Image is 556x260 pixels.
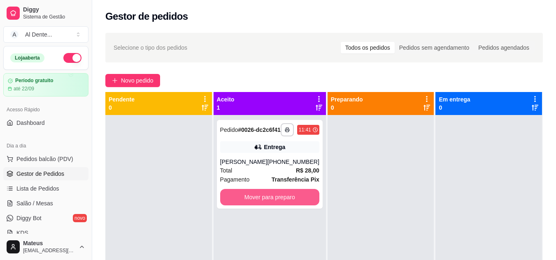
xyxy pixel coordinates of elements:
a: Gestor de Pedidos [3,167,88,180]
span: plus [112,78,118,83]
span: Salão / Mesas [16,199,53,207]
strong: # 0026-dc2c6f41 [238,127,281,133]
span: Pedido [220,127,238,133]
strong: R$ 28,00 [296,167,319,174]
span: [EMAIL_ADDRESS][DOMAIN_NAME] [23,247,75,254]
a: Lista de Pedidos [3,182,88,195]
button: Mateus[EMAIL_ADDRESS][DOMAIN_NAME] [3,237,88,257]
div: Pedidos agendados [474,42,534,53]
span: Gestor de Pedidos [16,170,64,178]
button: Pedidos balcão (PDV) [3,152,88,166]
p: 0 [439,104,470,112]
span: Sistema de Gestão [23,14,85,20]
button: Alterar Status [63,53,81,63]
button: Novo pedido [105,74,160,87]
p: 0 [109,104,135,112]
div: [PHONE_NUMBER] [268,158,319,166]
span: Pedidos balcão (PDV) [16,155,73,163]
div: Pedidos sem agendamento [395,42,474,53]
a: Dashboard [3,116,88,129]
div: Entrega [264,143,285,151]
span: Diggy Bot [16,214,42,222]
span: A [10,30,19,39]
span: Diggy [23,6,85,14]
span: Dashboard [16,119,45,127]
a: KDS [3,226,88,239]
strong: Transferência Pix [272,176,319,183]
p: Em entrega [439,95,470,104]
a: Salão / Mesas [3,197,88,210]
span: Pagamento [220,175,250,184]
span: Lista de Pedidos [16,184,59,193]
p: 1 [217,104,235,112]
div: 11:41 [299,127,311,133]
article: Período gratuito [15,78,54,84]
button: Select a team [3,26,88,43]
span: Selecione o tipo dos pedidos [114,43,187,52]
div: Al Dente ... [25,30,52,39]
p: Preparando [331,95,363,104]
div: Todos os pedidos [341,42,395,53]
a: Período gratuitoaté 22/09 [3,73,88,97]
span: Novo pedido [121,76,154,85]
a: Diggy Botnovo [3,212,88,225]
div: [PERSON_NAME] [220,158,268,166]
button: Mover para preparo [220,189,319,205]
p: Aceito [217,95,235,104]
span: KDS [16,229,28,237]
div: Acesso Rápido [3,103,88,116]
h2: Gestor de pedidos [105,10,188,23]
div: Dia a dia [3,139,88,152]
p: 0 [331,104,363,112]
p: Pendente [109,95,135,104]
article: até 22/09 [14,85,34,92]
div: Loja aberta [10,53,44,62]
span: Mateus [23,240,75,247]
a: DiggySistema de Gestão [3,3,88,23]
span: Total [220,166,233,175]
